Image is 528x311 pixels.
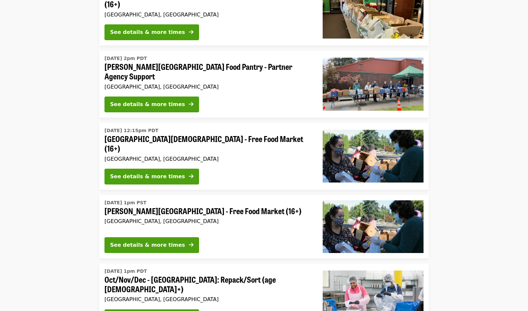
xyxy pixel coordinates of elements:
[104,199,146,206] time: [DATE] 1pm PST
[104,237,199,253] button: See details & more times
[104,275,312,294] span: Oct/Nov/Dec - [GEOGRAPHIC_DATA]: Repack/Sort (age [DEMOGRAPHIC_DATA]+)
[189,173,193,180] i: arrow-right icon
[323,58,424,110] img: Kelly Elementary School Food Pantry - Partner Agency Support organized by Oregon Food Bank
[104,97,199,112] button: See details & more times
[110,173,185,181] div: See details & more times
[104,296,312,302] div: [GEOGRAPHIC_DATA], [GEOGRAPHIC_DATA]
[104,218,312,224] div: [GEOGRAPHIC_DATA], [GEOGRAPHIC_DATA]
[110,100,185,108] div: See details & more times
[104,268,147,275] time: [DATE] 1pm PDT
[104,24,199,40] button: See details & more times
[189,242,193,248] i: arrow-right icon
[323,200,424,253] img: Sitton Elementary - Free Food Market (16+) organized by Oregon Food Bank
[104,206,312,216] span: [PERSON_NAME][GEOGRAPHIC_DATA] - Free Food Market (16+)
[104,62,312,81] span: [PERSON_NAME][GEOGRAPHIC_DATA] Food Pantry - Partner Agency Support
[104,169,199,184] button: See details & more times
[104,84,312,90] div: [GEOGRAPHIC_DATA], [GEOGRAPHIC_DATA]
[104,134,312,153] span: [GEOGRAPHIC_DATA][DEMOGRAPHIC_DATA] - Free Food Market (16+)
[110,241,185,249] div: See details & more times
[104,12,312,18] div: [GEOGRAPHIC_DATA], [GEOGRAPHIC_DATA]
[110,28,185,36] div: See details & more times
[323,130,424,183] img: Beaverton First United Methodist Church - Free Food Market (16+) organized by Oregon Food Bank
[99,51,429,118] a: See details for "Kelly Elementary School Food Pantry - Partner Agency Support"
[99,123,429,190] a: See details for "Beaverton First United Methodist Church - Free Food Market (16+)"
[189,29,193,35] i: arrow-right icon
[99,195,429,258] a: See details for "Sitton Elementary - Free Food Market (16+)"
[104,156,312,162] div: [GEOGRAPHIC_DATA], [GEOGRAPHIC_DATA]
[104,55,147,62] time: [DATE] 2pm PDT
[189,101,193,107] i: arrow-right icon
[104,127,159,134] time: [DATE] 12:15pm PDT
